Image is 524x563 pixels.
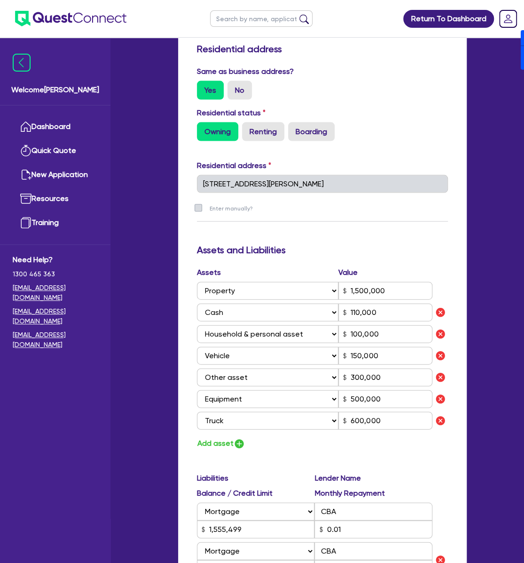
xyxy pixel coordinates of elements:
label: Renting [242,122,284,141]
label: Enter manually? [210,204,253,213]
label: Residential status [197,107,266,118]
img: icon remove asset liability [435,415,446,426]
img: icon-menu-close [13,54,31,72]
h3: Residential address [197,43,448,54]
a: Resources [13,187,98,211]
a: [EMAIL_ADDRESS][DOMAIN_NAME] [13,283,98,303]
img: icon remove asset liability [435,306,446,318]
button: Add asset [197,437,245,450]
a: Quick Quote [13,139,98,163]
span: Welcome [PERSON_NAME] [11,84,99,96]
input: Value [338,325,433,343]
input: Value [338,281,433,299]
label: No [227,80,252,99]
a: Training [13,211,98,235]
img: icon remove asset liability [435,393,446,404]
label: Same as business address? [197,65,294,77]
img: icon remove asset liability [435,350,446,361]
label: Yes [197,80,224,99]
input: Lender Name [314,502,432,520]
input: Monthly Repayment [314,520,432,538]
label: Assets [197,266,338,278]
img: quest-connect-logo-blue [15,11,126,26]
input: Value [338,390,433,408]
img: new-application [20,169,31,180]
label: Value [338,266,358,278]
img: icon-add [234,438,245,449]
a: New Application [13,163,98,187]
a: Return To Dashboard [403,10,494,28]
a: [EMAIL_ADDRESS][DOMAIN_NAME] [13,306,98,326]
img: icon remove asset liability [435,328,446,339]
label: Liabilities [197,472,315,483]
a: Dropdown toggle [496,7,520,31]
a: Dashboard [13,115,98,139]
label: Owning [197,122,238,141]
input: Value [338,368,433,386]
label: Lender Name [314,472,432,483]
input: Value [338,411,433,429]
input: Search by name, application ID or mobile number... [210,10,313,27]
img: resources [20,193,31,204]
input: Value [338,303,433,321]
label: Balance / Credit Limit [197,487,315,499]
img: quick-quote [20,145,31,156]
label: Residential address [197,160,271,171]
input: Lender Name [314,542,432,560]
img: training [20,217,31,228]
h3: Assets and Liabilities [197,244,448,255]
label: Monthly Repayment [314,487,432,499]
input: Balance / Credit Limit [197,520,315,538]
span: Need Help? [13,254,98,265]
label: Boarding [288,122,335,141]
input: Value [338,346,433,364]
span: 1300 465 363 [13,269,98,279]
img: icon remove asset liability [435,371,446,383]
a: [EMAIL_ADDRESS][DOMAIN_NAME] [13,330,98,350]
